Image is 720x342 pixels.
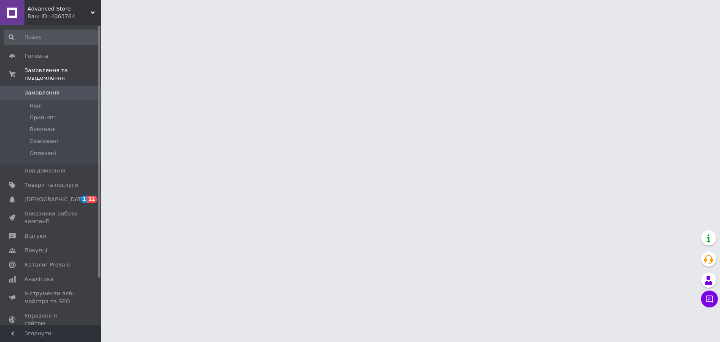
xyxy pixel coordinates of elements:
span: Управління сайтом [24,312,78,327]
span: Замовлення [24,89,59,97]
div: Ваш ID: 4063764 [27,13,101,20]
span: Прийняті [30,114,56,121]
span: Товари та послуги [24,181,78,189]
span: Замовлення та повідомлення [24,67,101,82]
span: Відгуки [24,232,46,240]
span: Аналітика [24,275,54,283]
span: Показники роботи компанії [24,210,78,225]
button: Чат з покупцем [701,291,718,307]
span: Скасовані [30,137,58,145]
span: Нові [30,102,42,110]
span: [DEMOGRAPHIC_DATA] [24,196,87,203]
span: Оплачені [30,150,56,157]
span: Покупці [24,247,47,254]
input: Пошук [4,30,99,45]
span: 12 [87,196,97,203]
span: Виконані [30,126,56,133]
span: Повідомлення [24,167,65,175]
span: Головна [24,52,48,60]
span: Інструменти веб-майстра та SEO [24,290,78,305]
span: Advanced Store [27,5,91,13]
span: Каталог ProSale [24,261,70,269]
span: 1 [81,196,87,203]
